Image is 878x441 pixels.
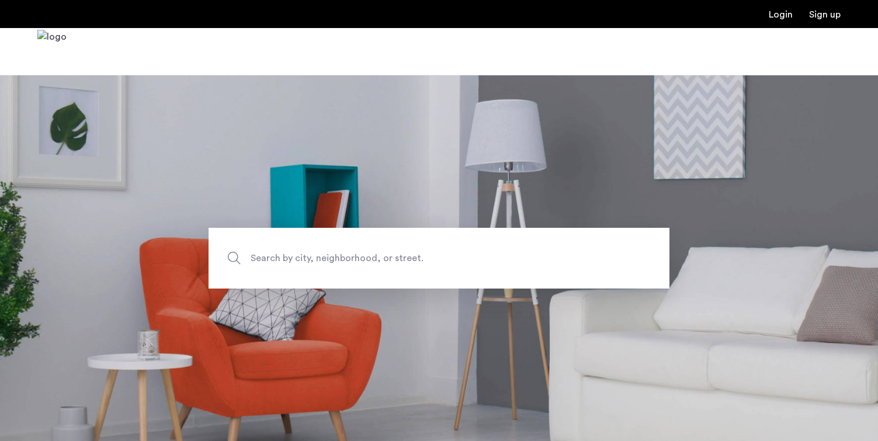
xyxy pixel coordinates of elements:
[809,10,841,19] a: Registration
[251,250,573,266] span: Search by city, neighborhood, or street.
[209,228,669,289] input: Apartment Search
[37,30,67,74] a: Cazamio Logo
[37,30,67,74] img: logo
[769,10,793,19] a: Login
